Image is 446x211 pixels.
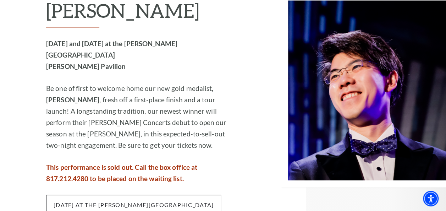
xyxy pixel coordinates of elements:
strong: [DATE] and [DATE] at the [PERSON_NAME][GEOGRAPHIC_DATA] [PERSON_NAME] Pavilion [46,39,177,70]
p: Be one of first to welcome home our new gold medalist, , fresh off a first-place finish and a tou... [46,83,235,151]
strong: [PERSON_NAME] [46,96,99,104]
strong: This performance is sold out. Call the box office at 817.212.4280 to be placed on the waiting list. [46,163,197,183]
div: Accessibility Menu [423,191,439,206]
